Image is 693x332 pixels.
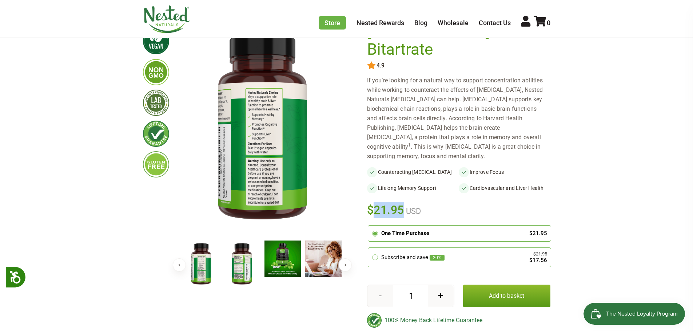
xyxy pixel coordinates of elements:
[376,62,385,69] span: 4.9
[305,241,342,277] img: Choline Bitartrate
[408,142,411,148] sup: 1
[479,19,511,27] a: Contact Us
[173,258,186,272] button: Previous
[367,285,393,307] button: -
[181,22,344,234] img: Choline Bitartrate
[143,5,190,33] img: Nested Naturals
[367,76,550,161] div: If you’re looking for a natural way to support concentration abilities while working to counterac...
[319,16,346,30] a: Store
[143,90,169,116] img: thirdpartytested
[547,19,550,27] span: 0
[367,22,547,58] h1: [MEDICAL_DATA] Bitartrate
[367,202,405,218] span: $21.95
[367,167,459,177] li: Counteracting [MEDICAL_DATA]
[357,19,404,27] a: Nested Rewards
[367,313,550,328] div: 100% Money Back Lifetime Guarantee
[339,258,352,272] button: Next
[584,303,686,325] iframe: Button to open loyalty program pop-up
[438,19,469,27] a: Wholesale
[224,241,260,288] img: Choline Bitartrate
[534,19,550,27] a: 0
[459,183,550,193] li: Cardiovascular and Liver Health
[183,241,219,288] img: Choline Bitartrate
[367,61,376,70] img: star.svg
[143,151,169,177] img: glutenfree
[404,207,421,216] span: USD
[143,121,169,147] img: lifetimeguarantee
[367,313,382,328] img: badge-lifetimeguarantee-color.svg
[264,241,301,277] img: Choline Bitartrate
[143,28,169,54] img: vegan
[463,285,550,307] button: Add to basket
[414,19,427,27] a: Blog
[459,167,550,177] li: Improve Focus
[367,183,459,193] li: Lifelong Memory Support
[428,285,454,307] button: +
[143,59,169,85] img: gmofree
